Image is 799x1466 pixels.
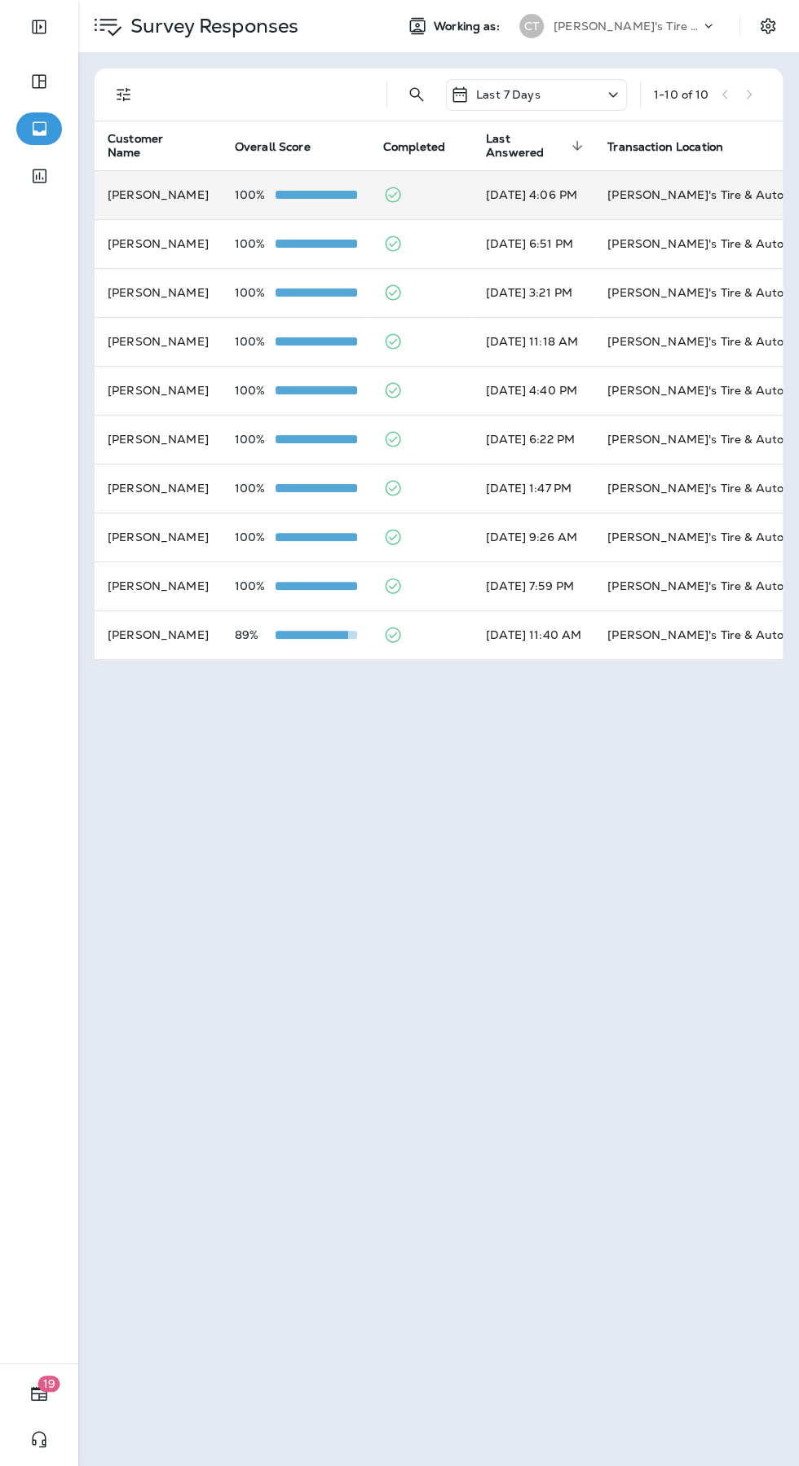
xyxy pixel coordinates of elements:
[607,139,744,154] span: Transaction Location
[235,384,276,397] p: 100%
[434,20,503,33] span: Working as:
[38,1376,60,1392] span: 19
[95,170,222,219] td: [PERSON_NAME]
[235,139,332,154] span: Overall Score
[473,317,594,366] td: [DATE] 11:18 AM
[124,14,298,38] p: Survey Responses
[95,513,222,561] td: [PERSON_NAME]
[473,610,594,659] td: [DATE] 11:40 AM
[486,132,567,160] span: Last Answered
[235,237,276,250] p: 100%
[108,78,140,111] button: Filters
[235,286,276,299] p: 100%
[95,219,222,268] td: [PERSON_NAME]
[235,188,276,201] p: 100%
[95,464,222,513] td: [PERSON_NAME]
[473,170,594,219] td: [DATE] 4:06 PM
[16,1377,62,1410] button: 19
[473,561,594,610] td: [DATE] 7:59 PM
[16,11,62,43] button: Expand Sidebar
[486,132,588,160] span: Last Answered
[108,132,215,160] span: Customer Name
[753,11,783,41] button: Settings
[95,415,222,464] td: [PERSON_NAME]
[519,14,544,38] div: CT
[400,78,433,111] button: Search Survey Responses
[108,132,194,160] span: Customer Name
[607,140,723,154] span: Transaction Location
[235,530,276,544] p: 100%
[383,140,445,154] span: Completed
[95,268,222,317] td: [PERSON_NAME]
[473,366,594,415] td: [DATE] 4:40 PM
[235,433,276,446] p: 100%
[235,579,276,592] p: 100%
[554,20,700,33] p: [PERSON_NAME]'s Tire & Auto
[235,482,276,495] p: 100%
[383,139,466,154] span: Completed
[473,268,594,317] td: [DATE] 3:21 PM
[235,628,276,641] p: 89%
[473,415,594,464] td: [DATE] 6:22 PM
[95,366,222,415] td: [PERSON_NAME]
[654,88,709,101] div: 1 - 10 of 10
[473,219,594,268] td: [DATE] 6:51 PM
[473,513,594,561] td: [DATE] 9:26 AM
[473,464,594,513] td: [DATE] 1:47 PM
[95,561,222,610] td: [PERSON_NAME]
[235,140,311,154] span: Overall Score
[95,317,222,366] td: [PERSON_NAME]
[95,610,222,659] td: [PERSON_NAME]
[476,88,541,101] p: Last 7 Days
[235,335,276,348] p: 100%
